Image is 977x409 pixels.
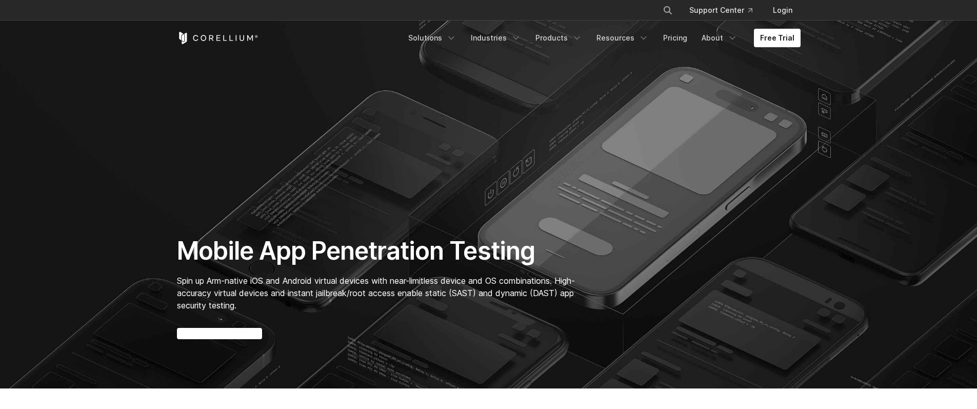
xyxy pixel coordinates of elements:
a: Support Center [681,1,761,20]
a: Industries [465,29,527,47]
h1: Mobile App Penetration Testing [177,236,586,266]
a: Resources [590,29,655,47]
span: Spin up Arm-native iOS and Android virtual devices with near-limitless device and OS combinations... [177,276,575,310]
a: About [695,29,744,47]
div: Navigation Menu [650,1,801,20]
button: Search [659,1,677,20]
a: Free Trial [754,29,801,47]
a: Products [529,29,588,47]
a: Solutions [402,29,463,47]
a: Pricing [657,29,693,47]
a: Login [765,1,801,20]
div: Navigation Menu [402,29,801,47]
a: Corellium Home [177,32,258,44]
